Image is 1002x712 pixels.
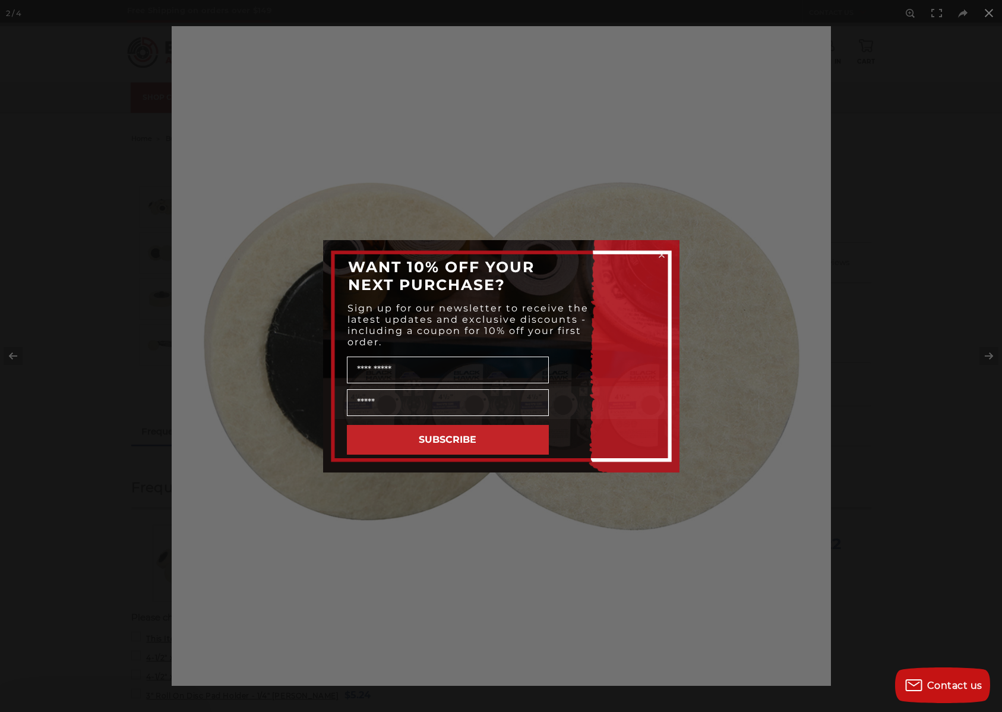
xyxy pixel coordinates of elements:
span: WANT 10% OFF YOUR NEXT PURCHASE? [348,258,535,294]
span: Sign up for our newsletter to receive the latest updates and exclusive discounts - including a co... [347,303,589,348]
button: SUBSCRIBE [347,425,549,455]
span: Contact us [927,680,982,691]
input: Email [347,389,549,416]
button: Contact us [895,667,990,703]
button: Close dialog [656,249,668,261]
